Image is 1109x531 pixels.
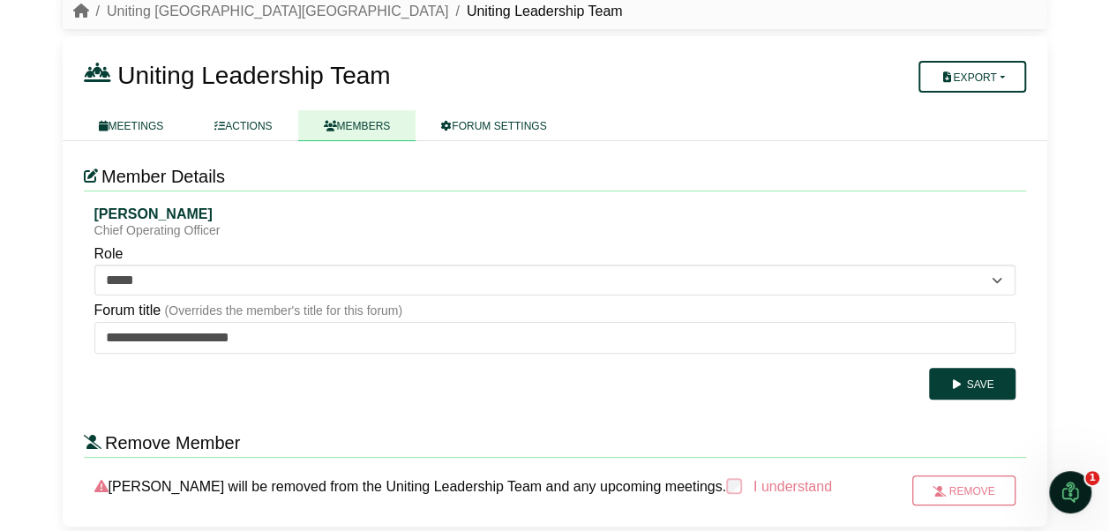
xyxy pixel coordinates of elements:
[189,110,297,141] a: ACTIONS
[84,475,869,505] div: [PERSON_NAME] will be removed from the Uniting Leadership Team and any upcoming meetings.
[94,223,1015,239] div: Chief Operating Officer
[416,110,572,141] a: FORUM SETTINGS
[101,167,225,186] span: Member Details
[298,110,416,141] a: MEMBERS
[918,61,1025,93] button: Export
[105,433,240,452] span: Remove Member
[165,303,403,318] small: (Overrides the member's title for this forum)
[107,4,448,19] a: Uniting [GEOGRAPHIC_DATA][GEOGRAPHIC_DATA]
[929,368,1015,400] button: Save
[751,475,831,498] label: I understand
[73,110,190,141] a: MEETINGS
[94,243,124,265] label: Role
[1085,471,1099,485] span: 1
[912,475,1015,505] button: Remove
[117,62,390,89] span: Uniting Leadership Team
[94,206,1015,223] div: [PERSON_NAME]
[1049,471,1091,513] iframe: Intercom live chat
[94,299,161,322] label: Forum title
